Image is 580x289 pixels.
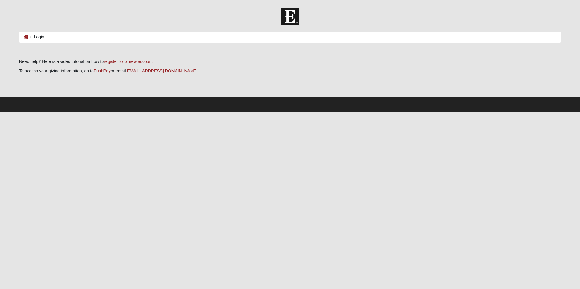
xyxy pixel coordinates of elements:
a: PushPay [94,68,111,73]
a: [EMAIL_ADDRESS][DOMAIN_NAME] [126,68,198,73]
img: Church of Eleven22 Logo [281,8,299,25]
p: To access your giving information, go to or email [19,68,561,74]
p: Need help? Here is a video tutorial on how to . [19,58,561,65]
li: Login [29,34,44,40]
a: register for a new account [104,59,153,64]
